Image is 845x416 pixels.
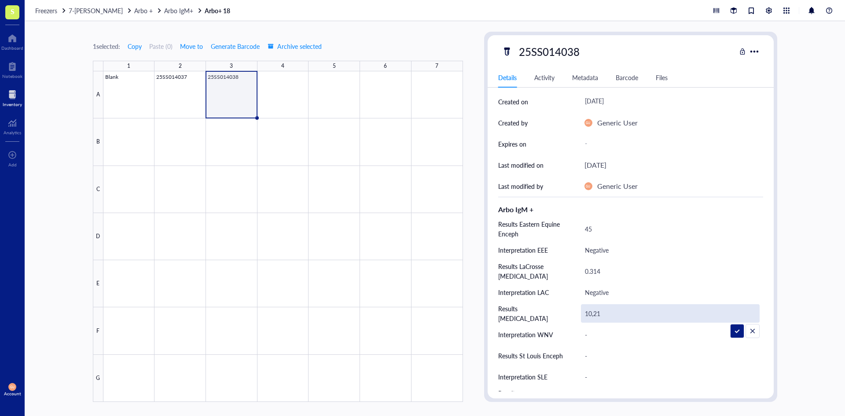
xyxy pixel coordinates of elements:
[498,245,548,255] div: Interpretation EEE
[581,262,760,280] div: 0.314
[333,60,336,72] div: 5
[572,73,598,82] div: Metadata
[8,162,17,167] div: Add
[498,118,528,128] div: Created by
[93,355,103,402] div: G
[581,283,760,302] div: Negative
[498,73,517,82] div: Details
[4,391,21,396] div: Account
[93,260,103,307] div: E
[180,39,203,53] button: Move to
[164,6,193,15] span: Arbo IgM+
[597,180,638,192] div: Generic User
[93,41,120,51] div: 1 selected:
[498,160,544,170] div: Last modified on
[656,73,668,82] div: Files
[4,116,21,135] a: Analytics
[127,39,142,53] button: Copy
[35,7,67,15] a: Freezers
[498,97,528,107] div: Created on
[149,39,173,53] button: Paste (0)
[211,43,260,50] span: Generate Barcode
[435,60,438,72] div: 7
[134,7,203,15] a: Arbo +Arbo IgM+
[4,130,21,135] div: Analytics
[267,39,322,53] button: Archive selected
[93,213,103,260] div: D
[498,304,563,323] div: Results [MEDICAL_DATA]
[3,88,22,107] a: Inventory
[11,6,15,17] span: S
[498,204,763,215] div: Arbo IgM +
[230,60,233,72] div: 3
[498,388,563,408] div: Result [MEDICAL_DATA]
[134,6,153,15] span: Arbo +
[205,7,232,15] a: Arbo+ 18
[498,287,549,297] div: Interpretation LAC
[281,60,284,72] div: 4
[498,139,526,149] div: Expires on
[597,117,638,129] div: Generic User
[128,43,142,50] span: Copy
[581,325,760,344] div: -
[584,159,606,171] div: [DATE]
[69,7,132,15] a: 7-[PERSON_NAME]
[515,42,584,61] div: 25SS014038
[586,184,590,188] span: GU
[534,73,555,82] div: Activity
[210,39,260,53] button: Generate Barcode
[3,102,22,107] div: Inventory
[498,330,553,339] div: Interpretation WNV
[127,60,130,72] div: 1
[2,74,22,79] div: Notebook
[384,60,387,72] div: 6
[93,118,103,166] div: B
[581,241,760,259] div: Negative
[498,181,543,191] div: Last modified by
[581,346,760,365] div: -
[498,351,563,361] div: Results St Louis Enceph
[10,385,14,389] span: GU
[180,43,203,50] span: Move to
[2,59,22,79] a: Notebook
[268,43,322,50] span: Archive selected
[35,6,57,15] span: Freezers
[93,166,103,213] div: C
[581,136,760,152] div: -
[93,71,103,118] div: A
[586,121,590,125] span: GU
[498,261,563,281] div: Results LaCrosse [MEDICAL_DATA]
[616,73,638,82] div: Barcode
[1,31,23,51] a: Dashboard
[498,372,547,382] div: Interpretation SLE
[581,94,760,110] div: [DATE]
[581,389,760,407] div: -
[1,45,23,51] div: Dashboard
[179,60,182,72] div: 2
[581,368,760,386] div: -
[581,220,760,238] div: 45
[498,219,563,239] div: Results Eastern Equine Enceph
[93,307,103,354] div: F
[69,6,123,15] span: 7-[PERSON_NAME]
